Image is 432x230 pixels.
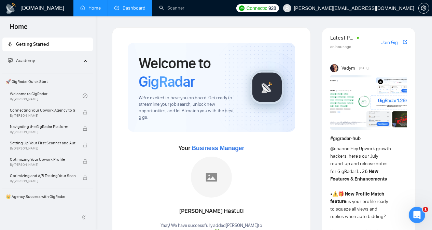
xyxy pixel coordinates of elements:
[10,123,75,130] span: Navigating the GigRadar Platform
[359,65,368,71] span: [DATE]
[3,75,92,88] span: 🚀 GigRadar Quick Start
[5,3,16,14] img: logo
[10,107,75,114] span: Connecting Your Upwork Agency to GigRadar
[10,140,75,146] span: Setting Up Your First Scanner and Auto-Bidder
[10,156,75,163] span: Optimizing Your Upwork Profile
[330,33,355,42] span: Latest Posts from the GigRadar Community
[81,214,88,221] span: double-left
[239,5,245,11] img: upwork-logo.png
[342,64,355,72] span: Vadym
[83,143,87,147] span: lock
[10,163,75,167] span: By [PERSON_NAME]
[10,130,75,134] span: By [PERSON_NAME]
[191,157,232,198] img: placeholder.png
[423,207,428,212] span: 1
[330,44,351,49] span: an hour ago
[80,5,101,11] a: homeHome
[83,94,87,98] span: check-circle
[381,39,402,46] a: Join GigRadar Slack Community
[159,5,184,11] a: searchScanner
[250,70,284,104] img: gigradar-logo.png
[8,58,35,63] span: Academy
[83,126,87,131] span: lock
[8,58,13,63] span: fund-projection-screen
[10,172,75,179] span: Optimizing and A/B Testing Your Scanner for Better Results
[403,39,407,45] a: export
[330,64,338,72] img: Vadym
[247,4,267,12] span: Connects:
[418,3,429,14] button: setting
[419,5,429,11] span: setting
[330,191,384,204] strong: New Profile Match feature:
[4,22,33,36] span: Home
[356,169,368,174] code: 1.26
[83,159,87,164] span: lock
[139,72,195,91] span: GigRadar
[192,145,244,152] span: Business Manager
[2,38,93,51] li: Getting Started
[409,207,425,223] iframe: Intercom live chat
[330,146,350,152] span: @channel
[83,110,87,115] span: lock
[10,114,75,118] span: By [PERSON_NAME]
[10,179,75,183] span: By [PERSON_NAME]
[3,190,92,203] span: 👑 Agency Success with GigRadar
[139,54,239,91] h1: Welcome to
[16,41,49,47] span: Getting Started
[161,205,262,217] div: [PERSON_NAME] Hastuti
[332,191,338,197] span: ⚠️
[268,4,276,12] span: 928
[139,95,239,121] span: We're excited to have you on board. Get ready to streamline your job search, unlock new opportuni...
[114,5,145,11] a: dashboardDashboard
[83,175,87,180] span: lock
[330,135,407,142] h1: # gigradar-hub
[330,75,412,130] img: F09AC4U7ATU-image.png
[285,6,290,11] span: user
[418,5,429,11] a: setting
[338,191,344,197] span: 🎁
[16,58,35,63] span: Academy
[179,144,245,152] span: Your
[10,88,83,103] a: Welcome to GigRadarBy[PERSON_NAME]
[10,146,75,150] span: By [PERSON_NAME]
[8,42,13,46] span: rocket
